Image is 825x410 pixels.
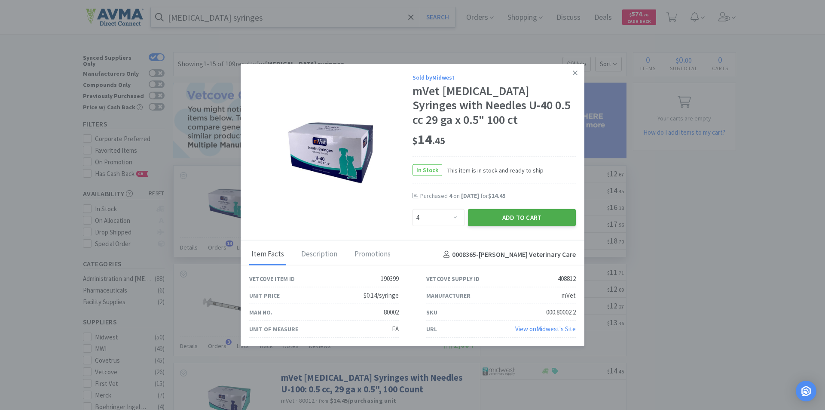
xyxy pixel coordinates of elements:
span: This item is in stock and ready to ship [442,165,544,175]
div: Unit of Measure [249,324,298,334]
div: Manufacturer [426,291,471,300]
span: 4 [449,192,452,200]
div: 80002 [384,307,399,318]
img: 9fd01e2a52df4d30af902b14a1019e30_408812.jpeg [275,93,387,205]
h4: 0008365 - [PERSON_NAME] Veterinary Care [440,249,576,260]
button: Add to Cart [468,209,576,226]
span: 14 [412,130,445,148]
div: Man No. [249,308,272,317]
div: Vetcove Item ID [249,274,295,284]
div: Description [299,244,339,265]
span: $ [412,134,418,146]
div: 190399 [381,274,399,284]
div: 000.80002.2 [546,307,576,318]
div: $0.14/syringe [364,290,399,301]
div: Purchased on for [420,192,576,200]
div: mVet [MEDICAL_DATA] Syringes with Needles U-40 0.5 cc 29 ga x 0.5" 100 ct [412,84,576,127]
span: $14.45 [488,192,505,200]
div: 408812 [558,274,576,284]
div: Promotions [352,244,393,265]
div: mVet [562,290,576,301]
div: URL [426,324,437,334]
span: . 45 [432,134,445,146]
span: [DATE] [461,192,479,200]
div: Vetcove Supply ID [426,274,480,284]
div: Unit Price [249,291,280,300]
a: View onMidwest's Site [515,325,576,333]
span: In Stock [413,165,442,176]
div: Sold by Midwest [412,72,576,82]
div: Item Facts [249,244,286,265]
div: Open Intercom Messenger [796,381,816,401]
div: EA [392,324,399,334]
div: SKU [426,308,437,317]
